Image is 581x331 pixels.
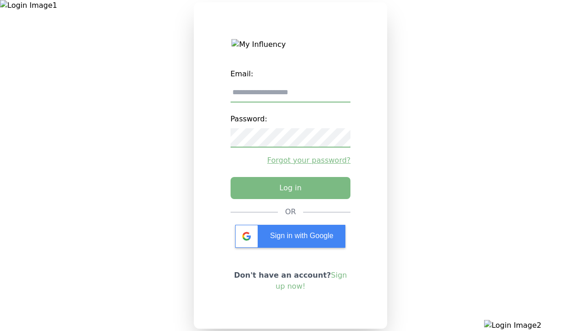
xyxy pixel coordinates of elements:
[231,39,349,50] img: My Influency
[235,225,345,248] div: Sign in with Google
[231,110,351,128] label: Password:
[270,232,333,240] span: Sign in with Google
[231,177,351,199] button: Log in
[484,320,581,331] img: Login Image2
[285,206,296,217] div: OR
[231,155,351,166] a: Forgot your password?
[231,270,351,292] p: Don't have an account?
[231,65,351,83] label: Email:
